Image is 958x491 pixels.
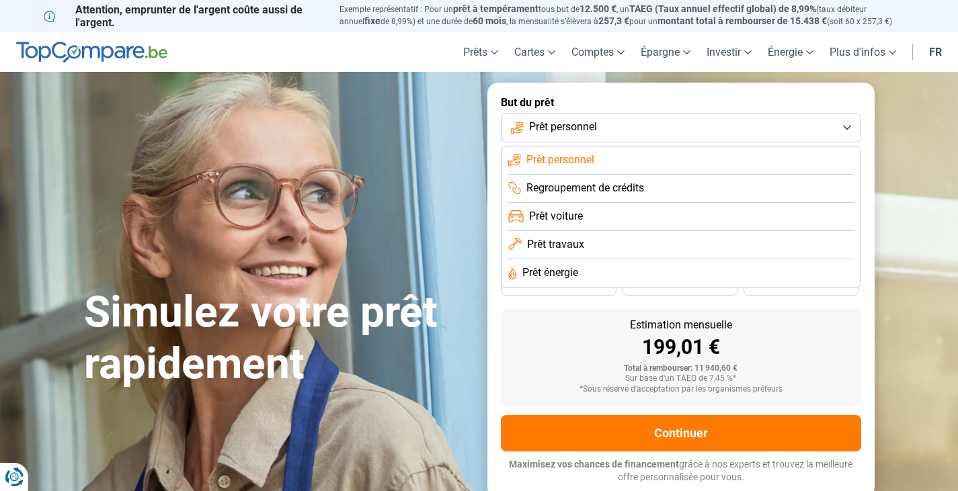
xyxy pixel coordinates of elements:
[665,281,694,289] span: 30 mois
[501,96,861,109] label: But du prêt
[501,415,861,451] button: Continuer
[522,265,578,280] span: Prêt énergie
[633,32,698,72] a: Épargne
[698,32,760,72] a: Investir
[598,15,629,26] span: 257,3 €
[16,42,167,63] img: TopCompare
[512,320,850,330] div: Estimation mensuelle
[512,385,850,394] div: *Sous réserve d'acceptation par les organismes prêteurs
[822,32,904,72] a: Plus d'infos
[84,287,471,390] h1: Simulez votre prêt rapidement
[529,120,597,134] span: Prêt personnel
[455,32,506,72] a: Prêts
[563,32,633,72] a: Comptes
[527,237,584,252] span: Prêt travaux
[453,3,538,14] span: prêt à tempérament
[526,152,594,167] span: Prêt personnel
[921,32,950,72] a: fr
[44,3,323,29] p: Attention, emprunter de l'argent coûte aussi de l'argent.
[501,458,861,484] p: grâce à nos experts et trouvez la meilleure offre personnalisée pour vous.
[340,3,915,28] p: Exemple représentatif : Pour un tous but de , un (taux débiteur annuel de 8,99%) et une durée de ...
[580,3,616,14] span: 12.500 €
[364,15,381,26] span: fixe
[473,15,506,26] span: 60 mois
[509,459,679,470] span: Maximisez vos chances de financement
[526,181,644,195] span: Regroupement de crédits
[501,113,861,142] button: Prêt personnel
[506,32,563,72] a: Cartes
[544,281,573,289] span: 36 mois
[787,281,816,289] span: 24 mois
[657,15,827,26] span: montant total à rembourser de 15.438 €
[512,364,850,373] div: Total à rembourser: 11 940,60 €
[629,3,816,14] span: TAEG (Taux annuel effectif global) de 8,99%
[512,337,850,357] div: 199,01 €
[529,209,583,224] span: Prêt voiture
[512,374,850,384] div: Sur base d'un TAEG de 7,45 %*
[760,32,822,72] a: Énergie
